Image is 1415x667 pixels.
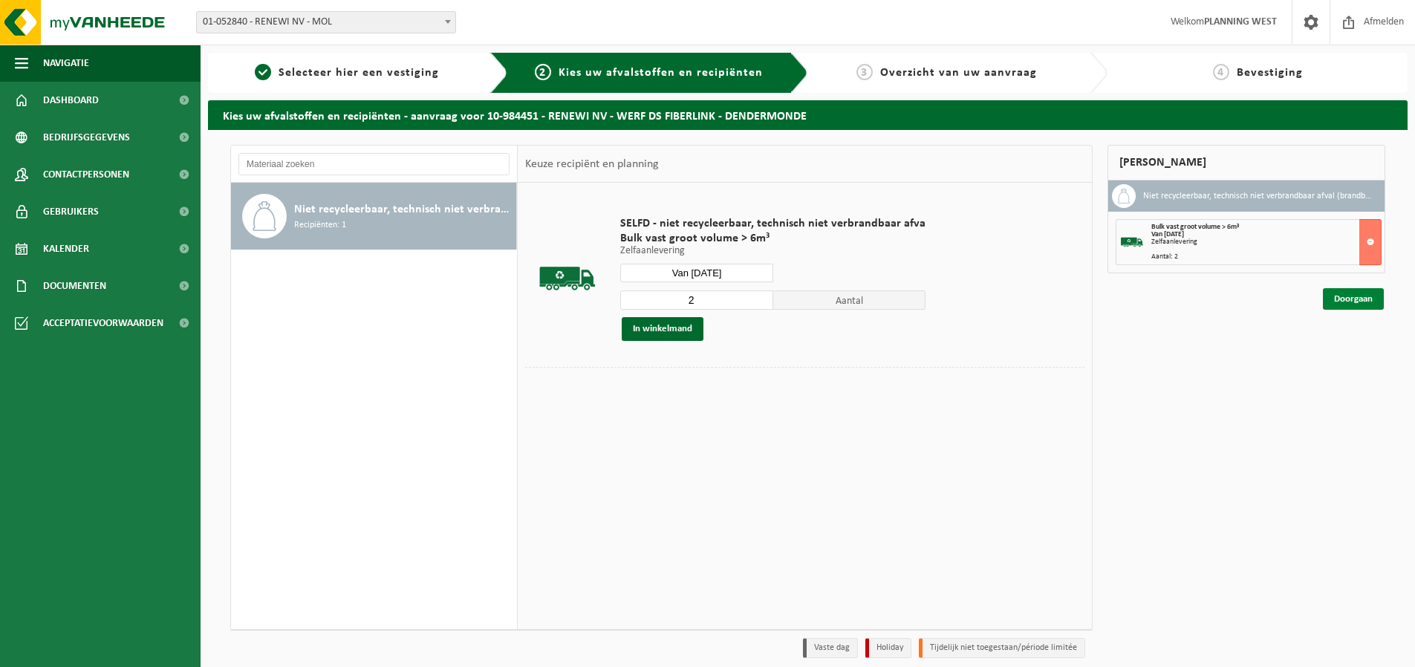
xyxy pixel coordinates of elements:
[208,100,1408,129] h2: Kies uw afvalstoffen en recipiënten - aanvraag voor 10-984451 - RENEWI NV - WERF DS FIBERLINK - D...
[1151,253,1381,261] div: Aantal: 2
[880,67,1037,79] span: Overzicht van uw aanvraag
[1151,223,1239,231] span: Bulk vast groot volume > 6m³
[1237,67,1303,79] span: Bevestiging
[43,45,89,82] span: Navigatie
[43,230,89,267] span: Kalender
[1151,230,1184,238] strong: Van [DATE]
[559,67,763,79] span: Kies uw afvalstoffen en recipiënten
[1107,145,1385,180] div: [PERSON_NAME]
[43,82,99,119] span: Dashboard
[43,119,130,156] span: Bedrijfsgegevens
[196,11,456,33] span: 01-052840 - RENEWI NV - MOL
[231,183,517,250] button: Niet recycleerbaar, technisch niet verbrandbaar afval (brandbaar) Recipiënten: 1
[43,156,129,193] span: Contactpersonen
[1151,238,1381,246] div: Zelfaanlevering
[279,67,439,79] span: Selecteer hier een vestiging
[535,64,551,80] span: 2
[1323,288,1384,310] a: Doorgaan
[43,305,163,342] span: Acceptatievoorwaarden
[620,231,926,246] span: Bulk vast groot volume > 6m³
[1204,16,1277,27] strong: PLANNING WEST
[294,201,513,218] span: Niet recycleerbaar, technisch niet verbrandbaar afval (brandbaar)
[255,64,271,80] span: 1
[294,218,346,232] span: Recipiënten: 1
[197,12,455,33] span: 01-052840 - RENEWI NV - MOL
[43,267,106,305] span: Documenten
[773,290,926,310] span: Aantal
[620,246,926,256] p: Zelfaanlevering
[622,317,703,341] button: In winkelmand
[43,193,99,230] span: Gebruikers
[1143,184,1373,208] h3: Niet recycleerbaar, technisch niet verbrandbaar afval (brandbaar)
[919,638,1085,658] li: Tijdelijk niet toegestaan/période limitée
[856,64,873,80] span: 3
[518,146,666,183] div: Keuze recipiënt en planning
[620,216,926,231] span: SELFD - niet recycleerbaar, technisch niet verbrandbaar afva
[620,264,773,282] input: Selecteer datum
[238,153,510,175] input: Materiaal zoeken
[215,64,478,82] a: 1Selecteer hier een vestiging
[865,638,911,658] li: Holiday
[803,638,858,658] li: Vaste dag
[1213,64,1229,80] span: 4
